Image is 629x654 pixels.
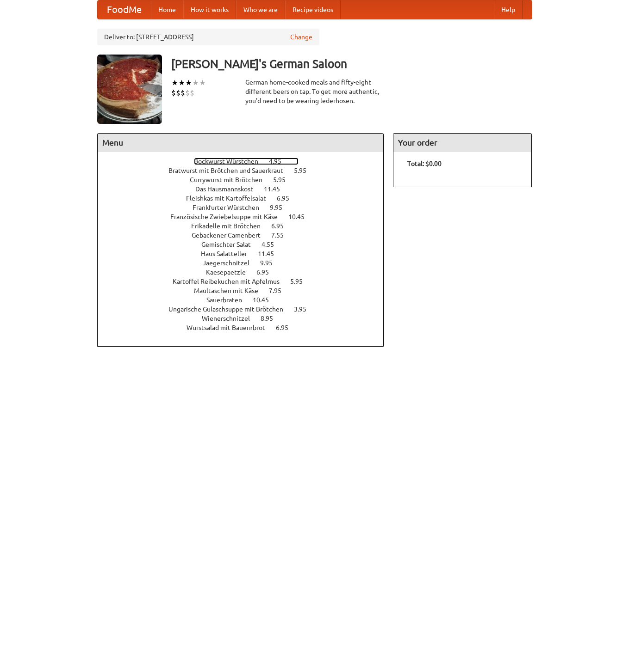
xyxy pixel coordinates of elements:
span: Maultaschen mit Käse [194,287,268,294]
span: Gemischter Salat [201,241,260,248]
a: Who we are [236,0,285,19]
a: Maultaschen mit Käse 7.95 [194,287,299,294]
a: Home [151,0,183,19]
a: Change [290,32,312,42]
span: 10.45 [253,296,278,304]
span: 4.95 [269,158,291,165]
li: $ [176,88,181,98]
span: Frikadelle mit Brötchen [191,222,270,230]
span: Haus Salatteller [201,250,256,257]
span: 6.95 [276,324,298,331]
span: 5.95 [290,278,312,285]
span: 8.95 [261,315,282,322]
span: Französische Zwiebelsuppe mit Käse [170,213,287,220]
h4: Your order [393,134,531,152]
a: Recipe videos [285,0,341,19]
h3: [PERSON_NAME]'s German Saloon [171,55,532,73]
span: 6.95 [256,269,278,276]
span: 9.95 [270,204,292,211]
a: Fleishkas mit Kartoffelsalat 6.95 [186,195,306,202]
div: Deliver to: [STREET_ADDRESS] [97,29,319,45]
li: ★ [185,78,192,88]
li: ★ [192,78,199,88]
span: Ungarische Gulaschsuppe mit Brötchen [168,306,293,313]
span: Kartoffel Reibekuchen mit Apfelmus [173,278,289,285]
span: 9.95 [260,259,282,267]
span: Kaesepaetzle [206,269,255,276]
a: How it works [183,0,236,19]
a: FoodMe [98,0,151,19]
span: Fleishkas mit Kartoffelsalat [186,195,275,202]
a: Haus Salatteller 11.45 [201,250,291,257]
h4: Menu [98,134,384,152]
a: Gebackener Camenbert 7.55 [192,232,301,239]
a: Das Hausmannskost 11.45 [195,185,297,193]
li: ★ [171,78,178,88]
span: Das Hausmannskost [195,185,262,193]
span: Jaegerschnitzel [203,259,259,267]
span: 7.55 [271,232,293,239]
span: 6.95 [271,222,293,230]
li: $ [181,88,185,98]
a: Wienerschnitzel 8.95 [202,315,290,322]
span: Currywurst mit Brötchen [190,176,272,183]
li: $ [185,88,190,98]
span: 7.95 [269,287,291,294]
a: Gemischter Salat 4.55 [201,241,291,248]
a: Ungarische Gulaschsuppe mit Brötchen 3.95 [168,306,324,313]
a: Sauerbraten 10.45 [206,296,286,304]
span: Bratwurst mit Brötchen und Sauerkraut [168,167,293,174]
img: angular.jpg [97,55,162,124]
div: German home-cooked meals and fifty-eight different beers on tap. To get more authentic, you'd nee... [245,78,384,105]
span: 5.95 [294,167,316,174]
span: Gebackener Camenbert [192,232,270,239]
a: Jaegerschnitzel 9.95 [203,259,290,267]
a: Kaesepaetzle 6.95 [206,269,286,276]
li: ★ [199,78,206,88]
a: Frikadelle mit Brötchen 6.95 [191,222,301,230]
a: Help [494,0,523,19]
li: ★ [178,78,185,88]
a: Currywurst mit Brötchen 5.95 [190,176,303,183]
span: Wurstsalad mit Bauernbrot [187,324,274,331]
span: Frankfurter Würstchen [193,204,268,211]
a: Wurstsalad mit Bauernbrot 6.95 [187,324,305,331]
span: 6.95 [277,195,299,202]
a: Frankfurter Würstchen 9.95 [193,204,299,211]
span: Bockwurst Würstchen [194,158,268,165]
li: $ [190,88,194,98]
b: Total: $0.00 [407,160,442,167]
span: 10.45 [288,213,314,220]
a: Französische Zwiebelsuppe mit Käse 10.45 [170,213,322,220]
span: 3.95 [294,306,316,313]
span: 11.45 [264,185,289,193]
a: Kartoffel Reibekuchen mit Apfelmus 5.95 [173,278,320,285]
li: $ [171,88,176,98]
span: Sauerbraten [206,296,251,304]
a: Bratwurst mit Brötchen und Sauerkraut 5.95 [168,167,324,174]
span: Wienerschnitzel [202,315,259,322]
span: 11.45 [258,250,283,257]
span: 4.55 [262,241,283,248]
a: Bockwurst Würstchen 4.95 [194,158,299,165]
span: 5.95 [273,176,295,183]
